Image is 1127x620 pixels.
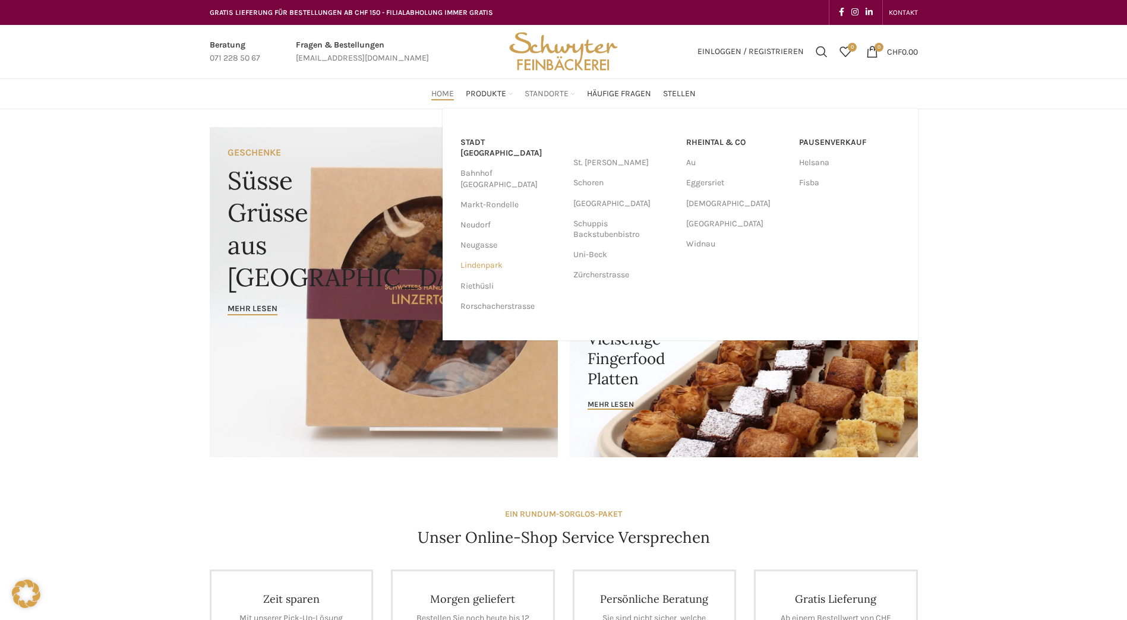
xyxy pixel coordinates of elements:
h4: Persönliche Beratung [592,592,717,606]
a: Fisba [799,173,900,193]
a: Suchen [810,40,834,64]
span: GRATIS LIEFERUNG FÜR BESTELLUNGEN AB CHF 150 - FILIALABHOLUNG IMMER GRATIS [210,8,493,17]
span: Produkte [466,88,506,100]
span: CHF [887,46,902,56]
a: [GEOGRAPHIC_DATA] [686,214,787,234]
a: Linkedin social link [862,4,876,21]
a: Instagram social link [848,4,862,21]
a: Pausenverkauf [799,132,900,153]
a: Facebook social link [835,4,848,21]
a: Neugasse [460,235,561,255]
span: Einloggen / Registrieren [697,48,804,56]
a: Standorte [525,82,575,106]
div: Meine Wunschliste [834,40,857,64]
a: Infobox link [210,39,260,65]
a: St. [PERSON_NAME] [573,153,674,173]
a: [DEMOGRAPHIC_DATA] [686,194,787,214]
h4: Zeit sparen [229,592,354,606]
a: Einloggen / Registrieren [692,40,810,64]
a: Widnau [686,234,787,254]
a: Eggersriet [686,173,787,193]
span: Häufige Fragen [587,88,651,100]
a: Bahnhof [GEOGRAPHIC_DATA] [460,163,561,194]
a: Banner link [570,292,918,457]
strong: EIN RUNDUM-SORGLOS-PAKET [505,509,622,519]
a: [GEOGRAPHIC_DATA] [573,194,674,214]
a: KONTAKT [889,1,918,24]
a: 0 [834,40,857,64]
a: Uni-Beck [573,245,674,265]
h4: Morgen geliefert [411,592,535,606]
span: Stellen [663,88,696,100]
a: Helsana [799,153,900,173]
a: Stellen [663,82,696,106]
a: Stadt [GEOGRAPHIC_DATA] [460,132,561,163]
a: Schuppis Backstubenbistro [573,214,674,245]
span: Home [431,88,454,100]
img: Bäckerei Schwyter [505,25,621,78]
a: RHEINTAL & CO [686,132,787,153]
span: 0 [848,43,857,52]
a: Home [431,82,454,106]
a: Häufige Fragen [587,82,651,106]
a: Infobox link [296,39,429,65]
h4: Gratis Lieferung [774,592,898,606]
span: KONTAKT [889,8,918,17]
div: Main navigation [204,82,924,106]
a: Riethüsli [460,276,561,296]
a: Neudorf [460,215,561,235]
span: Standorte [525,88,569,100]
h4: Unser Online-Shop Service Versprechen [418,527,710,548]
bdi: 0.00 [887,46,918,56]
div: Secondary navigation [883,1,924,24]
a: Markt-Rondelle [460,195,561,215]
a: Au [686,153,787,173]
a: 0 CHF0.00 [860,40,924,64]
a: Site logo [505,46,621,56]
a: Rorschacherstrasse [460,296,561,317]
a: Lindenpark [460,255,561,276]
span: 0 [875,43,883,52]
a: Zürcherstrasse [573,265,674,285]
a: Produkte [466,82,513,106]
a: Schoren [573,173,674,193]
a: Banner link [210,127,558,457]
